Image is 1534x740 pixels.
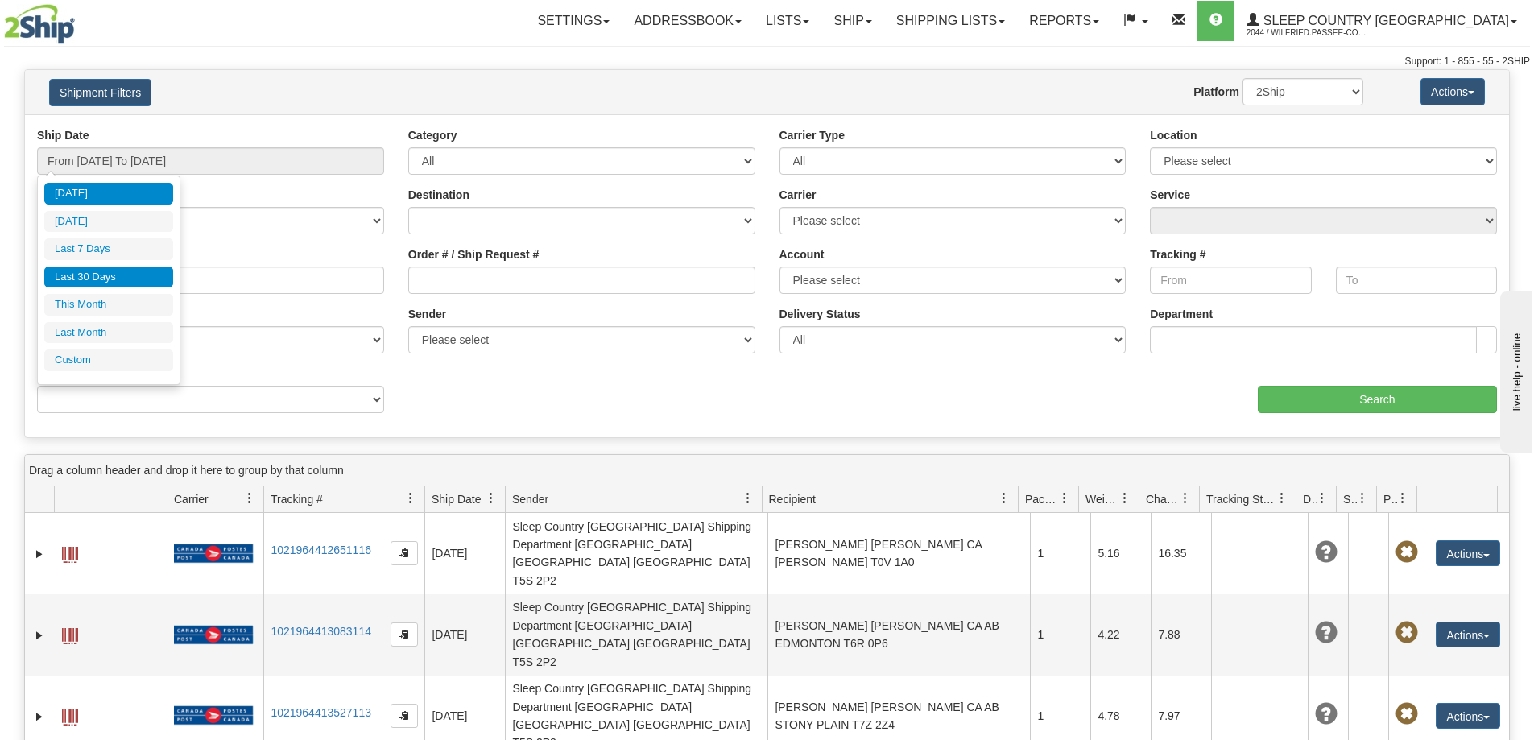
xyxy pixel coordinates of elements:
span: Packages [1025,491,1059,507]
li: Last 30 Days [44,267,173,288]
a: Addressbook [622,1,754,41]
a: Shipping lists [884,1,1017,41]
span: Pickup Status [1383,491,1397,507]
a: 1021964413083114 [271,625,371,638]
td: Sleep Country [GEOGRAPHIC_DATA] Shipping Department [GEOGRAPHIC_DATA] [GEOGRAPHIC_DATA] [GEOGRAPH... [505,594,767,676]
span: Shipment Issues [1343,491,1357,507]
td: 1 [1030,594,1090,676]
a: Packages filter column settings [1051,485,1078,512]
span: Recipient [769,491,816,507]
label: Sender [408,306,446,322]
button: Actions [1436,622,1500,647]
li: Last 7 Days [44,238,173,260]
a: Expand [31,546,48,562]
label: Category [408,127,457,143]
td: [PERSON_NAME] [PERSON_NAME] CA AB EDMONTON T6R 0P6 [767,594,1030,676]
li: [DATE] [44,183,173,205]
span: Tracking # [271,491,323,507]
a: Tracking Status filter column settings [1268,485,1296,512]
label: Department [1150,306,1213,322]
td: 7.88 [1151,594,1211,676]
button: Actions [1420,78,1485,105]
a: Ship Date filter column settings [478,485,505,512]
a: Lists [754,1,821,41]
span: 2044 / Wilfried.Passee-Coutrin [1247,25,1367,41]
img: 20 - Canada Post [174,625,253,645]
a: Tracking # filter column settings [397,485,424,512]
label: Service [1150,187,1190,203]
li: [DATE] [44,211,173,233]
li: Last Month [44,322,173,344]
span: Sender [512,491,548,507]
span: Unknown [1315,541,1338,564]
button: Actions [1436,703,1500,729]
label: Account [779,246,825,263]
button: Copy to clipboard [391,541,418,565]
label: Ship Date [37,127,89,143]
a: Expand [31,627,48,643]
img: logo2044.jpg [4,4,75,44]
label: Tracking # [1150,246,1205,263]
span: Charge [1146,491,1180,507]
a: Charge filter column settings [1172,485,1199,512]
span: Sleep Country [GEOGRAPHIC_DATA] [1259,14,1509,27]
div: live help - online [12,14,149,26]
iframe: chat widget [1497,287,1532,452]
a: Delivery Status filter column settings [1309,485,1336,512]
a: Carrier filter column settings [236,485,263,512]
label: Carrier [779,187,817,203]
li: This Month [44,294,173,316]
li: Custom [44,349,173,371]
a: Sleep Country [GEOGRAPHIC_DATA] 2044 / Wilfried.Passee-Coutrin [1234,1,1529,41]
a: Weight filter column settings [1111,485,1139,512]
td: 1 [1030,513,1090,594]
span: Pickup Not Assigned [1395,541,1418,564]
a: Recipient filter column settings [990,485,1018,512]
input: From [1150,267,1311,294]
span: Pickup Not Assigned [1395,622,1418,644]
label: Carrier Type [779,127,845,143]
label: Destination [408,187,469,203]
a: Label [62,539,78,565]
td: 16.35 [1151,513,1211,594]
a: Reports [1017,1,1111,41]
a: Label [62,621,78,647]
a: Shipment Issues filter column settings [1349,485,1376,512]
td: [DATE] [424,513,505,594]
div: grid grouping header [25,455,1509,486]
a: 1021964412651116 [271,544,371,556]
label: Location [1150,127,1197,143]
span: Ship Date [432,491,481,507]
span: Unknown [1315,622,1338,644]
span: Unknown [1315,703,1338,726]
input: To [1336,267,1497,294]
label: Delivery Status [779,306,861,322]
td: 5.16 [1090,513,1151,594]
a: Expand [31,709,48,725]
span: Weight [1085,491,1119,507]
div: Support: 1 - 855 - 55 - 2SHIP [4,55,1530,68]
span: Delivery Status [1303,491,1317,507]
a: Ship [821,1,883,41]
span: Carrier [174,491,209,507]
button: Copy to clipboard [391,622,418,647]
span: Tracking Status [1206,491,1276,507]
label: Order # / Ship Request # [408,246,540,263]
td: [DATE] [424,594,505,676]
button: Actions [1436,540,1500,566]
label: Platform [1193,84,1239,100]
td: 4.22 [1090,594,1151,676]
img: 20 - Canada Post [174,705,253,726]
a: Pickup Status filter column settings [1389,485,1416,512]
td: Sleep Country [GEOGRAPHIC_DATA] Shipping Department [GEOGRAPHIC_DATA] [GEOGRAPHIC_DATA] [GEOGRAPH... [505,513,767,594]
a: Label [62,702,78,728]
a: Sender filter column settings [734,485,762,512]
button: Copy to clipboard [391,704,418,728]
span: Pickup Not Assigned [1395,703,1418,726]
button: Shipment Filters [49,79,151,106]
input: Search [1258,386,1497,413]
a: Settings [525,1,622,41]
td: [PERSON_NAME] [PERSON_NAME] CA [PERSON_NAME] T0V 1A0 [767,513,1030,594]
img: 20 - Canada Post [174,544,253,564]
a: 1021964413527113 [271,706,371,719]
